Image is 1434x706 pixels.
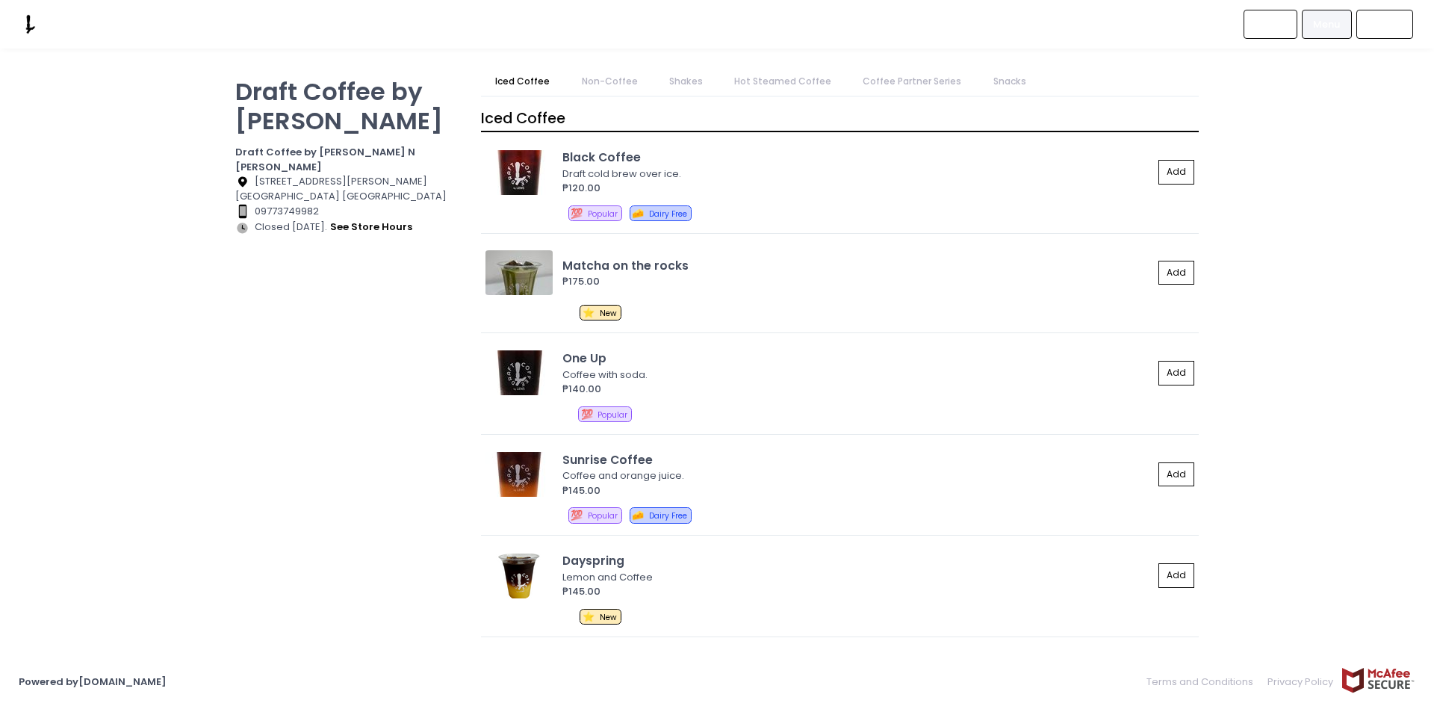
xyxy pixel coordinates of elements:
[1158,261,1194,285] button: Add
[1368,17,1401,32] span: Basket
[720,67,846,96] a: Hot Steamed Coffee
[562,368,1149,383] div: Coffee with soda.
[1158,563,1194,588] button: Add
[1158,361,1194,385] button: Add
[571,508,583,522] span: 💯
[571,206,583,220] span: 💯
[481,108,565,128] span: Iced Coffee
[567,67,652,96] a: Non-Coffee
[562,257,1153,274] div: Matcha on the rocks
[19,11,43,37] img: logo
[485,554,553,598] img: Dayspring
[562,552,1153,569] div: Dayspring
[581,407,593,421] span: 💯
[19,675,167,689] a: Powered by[DOMAIN_NAME]
[1158,462,1194,487] button: Add
[649,510,687,521] span: Dairy Free
[1244,10,1297,38] a: About
[562,382,1153,397] div: ₱140.00
[235,204,462,219] div: 09773749982
[329,219,413,235] button: see store hours
[588,208,618,220] span: Popular
[600,308,617,319] span: New
[235,145,415,174] b: Draft Coffee by [PERSON_NAME] N [PERSON_NAME]
[588,510,618,521] span: Popular
[1146,667,1261,696] a: Terms and Conditions
[485,350,553,395] img: One Up
[485,452,553,497] img: Sunrise Coffee
[235,174,462,204] div: [STREET_ADDRESS][PERSON_NAME] [GEOGRAPHIC_DATA] [GEOGRAPHIC_DATA]
[583,306,595,320] span: ⭐
[235,77,462,135] p: Draft Coffee by [PERSON_NAME]
[1255,17,1285,32] span: About
[562,149,1153,166] div: Black Coffee
[597,409,627,421] span: Popular
[1158,160,1194,185] button: Add
[1313,17,1340,32] span: Menu
[848,67,976,96] a: Coffee Partner Series
[562,468,1149,483] div: Coffee and orange juice.
[632,508,644,522] span: 🧀
[583,610,595,624] span: ⭐
[562,483,1153,498] div: ₱145.00
[1341,667,1415,693] img: mcafee-secure
[600,612,617,623] span: New
[562,274,1153,289] div: ₱175.00
[235,219,462,235] div: Closed [DATE].
[562,350,1153,367] div: One Up
[562,570,1149,585] div: Lemon and Coffee
[978,67,1040,96] a: Snacks
[654,67,717,96] a: Shakes
[485,250,553,295] img: Matcha on the rocks
[562,584,1153,599] div: ₱145.00
[562,167,1149,182] div: Draft cold brew over ice.
[1302,10,1352,38] a: Menu
[481,67,565,96] a: Iced Coffee
[649,208,687,220] span: Dairy Free
[632,206,644,220] span: 🧀
[1261,667,1341,696] a: Privacy Policy
[485,150,553,195] img: Black Coffee
[562,451,1153,468] div: Sunrise Coffee
[562,181,1153,196] div: ₱120.00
